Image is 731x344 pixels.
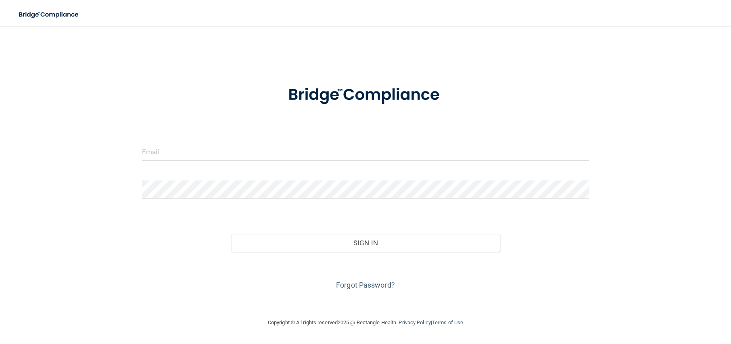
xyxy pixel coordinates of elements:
[272,74,459,116] img: bridge_compliance_login_screen.278c3ca4.svg
[399,319,430,325] a: Privacy Policy
[231,234,499,252] button: Sign In
[218,310,513,336] div: Copyright © All rights reserved 2025 @ Rectangle Health | |
[142,143,589,161] input: Email
[432,319,463,325] a: Terms of Use
[12,6,86,23] img: bridge_compliance_login_screen.278c3ca4.svg
[336,281,395,289] a: Forgot Password?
